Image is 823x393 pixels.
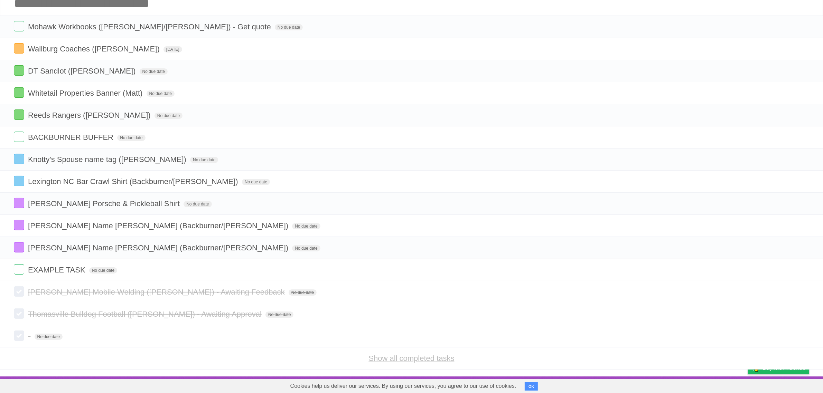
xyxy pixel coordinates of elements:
span: Cookies help us deliver our services. By using our services, you agree to our use of cookies. [283,379,523,393]
span: Buy me a coffee [763,362,806,374]
span: Wallburg Coaches ([PERSON_NAME]) [28,45,161,53]
span: No due date [147,90,175,97]
span: No due date [242,179,270,185]
a: Show all completed tasks [368,354,454,363]
span: Thomasville Bulldog Football ([PERSON_NAME]) - Awaiting Approval [28,310,263,318]
span: No due date [292,245,320,251]
span: [DATE] [163,46,182,52]
span: No due date [265,311,293,318]
span: Knotty's Spouse name tag ([PERSON_NAME]) [28,155,188,164]
span: No due date [184,201,212,207]
label: Done [14,308,24,319]
a: Developers [679,378,707,391]
label: Done [14,286,24,297]
span: Whitetail Properties Banner (Matt) [28,89,144,97]
a: Suggest a feature [766,378,809,391]
label: Done [14,154,24,164]
span: Lexington NC Bar Crawl Shirt (Backburner/[PERSON_NAME]) [28,177,240,186]
span: [PERSON_NAME] Name [PERSON_NAME] (Backburner/[PERSON_NAME]) [28,243,290,252]
label: Done [14,132,24,142]
span: No due date [140,68,168,75]
span: [PERSON_NAME] Mobile Welding ([PERSON_NAME]) - Awaiting Feedback [28,288,287,296]
label: Done [14,43,24,54]
label: Done [14,264,24,275]
span: - [28,332,32,341]
span: No due date [117,135,145,141]
label: Done [14,330,24,341]
label: Done [14,109,24,120]
label: Done [14,87,24,98]
a: About [656,378,671,391]
label: Done [14,242,24,252]
a: Terms [716,378,731,391]
span: No due date [155,113,183,119]
a: Privacy [739,378,757,391]
span: No due date [275,24,303,30]
span: EXAMPLE TASK [28,266,87,274]
span: [PERSON_NAME] Porsche & Pickleball Shirt [28,199,181,208]
span: No due date [190,157,218,163]
label: Done [14,198,24,208]
span: BACKBURNER BUFFER [28,133,115,142]
label: Done [14,176,24,186]
span: No due date [289,289,317,296]
label: Done [14,220,24,230]
span: DT Sandlot ([PERSON_NAME]) [28,67,137,75]
span: Mohawk Workbooks ([PERSON_NAME]/[PERSON_NAME]) - Get quote [28,22,273,31]
span: Reeds Rangers ([PERSON_NAME]) [28,111,152,119]
label: Done [14,21,24,31]
span: No due date [89,267,117,274]
button: OK [525,382,538,391]
span: [PERSON_NAME] Name [PERSON_NAME] (Backburner/[PERSON_NAME]) [28,221,290,230]
span: No due date [35,334,63,340]
span: No due date [292,223,320,229]
label: Done [14,65,24,76]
